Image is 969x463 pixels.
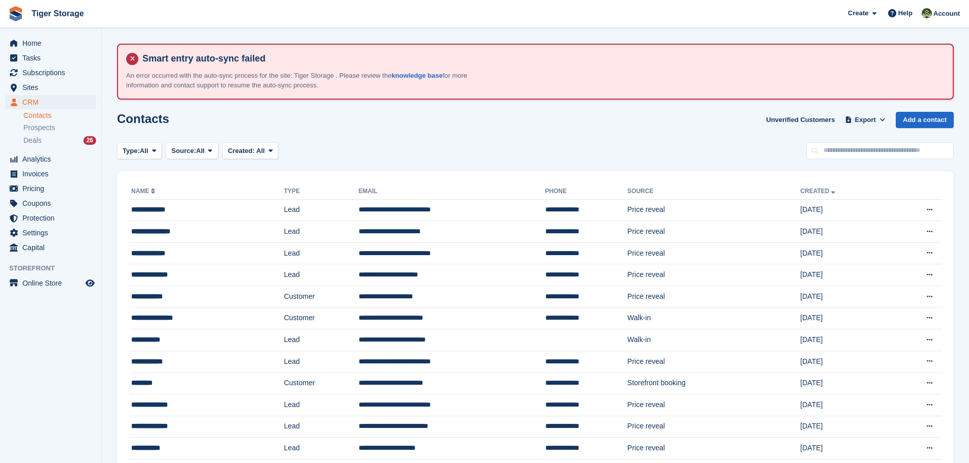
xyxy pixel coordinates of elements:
a: Tiger Storage [27,5,88,22]
td: [DATE] [800,264,890,286]
td: Storefront booking [627,373,800,394]
span: Capital [22,240,83,255]
td: [DATE] [800,416,890,438]
span: Subscriptions [22,66,83,80]
span: Sites [22,80,83,95]
td: Walk-in [627,329,800,351]
td: [DATE] [800,286,890,308]
span: Online Store [22,276,83,290]
td: Price reveal [627,221,800,243]
span: Export [855,115,876,125]
a: menu [5,80,96,95]
span: Tasks [22,51,83,65]
a: menu [5,167,96,181]
th: Type [284,183,358,200]
td: Price reveal [627,286,800,308]
td: Lead [284,329,358,351]
a: Created [800,188,837,195]
td: [DATE] [800,199,890,221]
td: [DATE] [800,373,890,394]
a: Name [131,188,157,195]
span: Prospects [23,123,55,133]
button: Source: All [166,142,218,159]
a: menu [5,226,96,240]
a: knowledge base [392,72,443,79]
td: Lead [284,199,358,221]
span: Account [933,9,960,19]
span: Storefront [9,263,101,273]
td: [DATE] [800,394,890,416]
span: Invoices [22,167,83,181]
span: Coupons [22,196,83,210]
td: Lead [284,438,358,459]
td: Price reveal [627,264,800,286]
p: An error occurred with the auto-sync process for the site: Tiger Storage . Please review the for ... [126,71,482,90]
td: Lead [284,351,358,373]
span: Analytics [22,152,83,166]
a: Unverified Customers [762,112,839,129]
td: Lead [284,221,358,243]
span: Deals [23,136,42,145]
span: Created: [228,147,255,155]
span: All [196,146,205,156]
span: Source: [171,146,196,156]
td: Lead [284,264,358,286]
h1: Contacts [117,112,169,126]
td: Price reveal [627,351,800,373]
td: Price reveal [627,394,800,416]
div: 26 [83,136,96,145]
a: Contacts [23,111,96,120]
a: menu [5,152,96,166]
a: menu [5,36,96,50]
span: Help [898,8,913,18]
td: Lead [284,416,358,438]
td: Lead [284,394,358,416]
a: menu [5,211,96,225]
a: menu [5,95,96,109]
td: Customer [284,307,358,329]
button: Export [843,112,888,129]
td: [DATE] [800,329,890,351]
td: [DATE] [800,221,890,243]
a: menu [5,51,96,65]
span: Protection [22,211,83,225]
td: Customer [284,286,358,308]
a: Add a contact [896,112,954,129]
a: menu [5,196,96,210]
a: menu [5,66,96,80]
td: [DATE] [800,307,890,329]
span: CRM [22,95,83,109]
th: Phone [545,183,628,200]
a: menu [5,181,96,196]
td: [DATE] [800,438,890,459]
td: Price reveal [627,199,800,221]
td: Walk-in [627,307,800,329]
span: Settings [22,226,83,240]
span: Type: [123,146,140,156]
span: Create [848,8,868,18]
th: Source [627,183,800,200]
span: Pricing [22,181,83,196]
span: Home [22,36,83,50]
a: menu [5,240,96,255]
span: All [256,147,265,155]
td: Price reveal [627,438,800,459]
td: Price reveal [627,242,800,264]
td: [DATE] [800,242,890,264]
th: Email [359,183,545,200]
span: All [140,146,149,156]
a: menu [5,276,96,290]
td: Lead [284,242,358,264]
button: Created: All [222,142,278,159]
img: Matthew Ellwood [922,8,932,18]
td: [DATE] [800,351,890,373]
td: Price reveal [627,416,800,438]
td: Customer [284,373,358,394]
img: stora-icon-8386f47178a22dfd0bd8f6a31ec36ba5ce8667c1dd55bd0f319d3a0aa187defe.svg [8,6,23,21]
h4: Smart entry auto-sync failed [138,53,945,65]
a: Prospects [23,122,96,133]
button: Type: All [117,142,162,159]
a: Deals 26 [23,135,96,146]
a: Preview store [84,277,96,289]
